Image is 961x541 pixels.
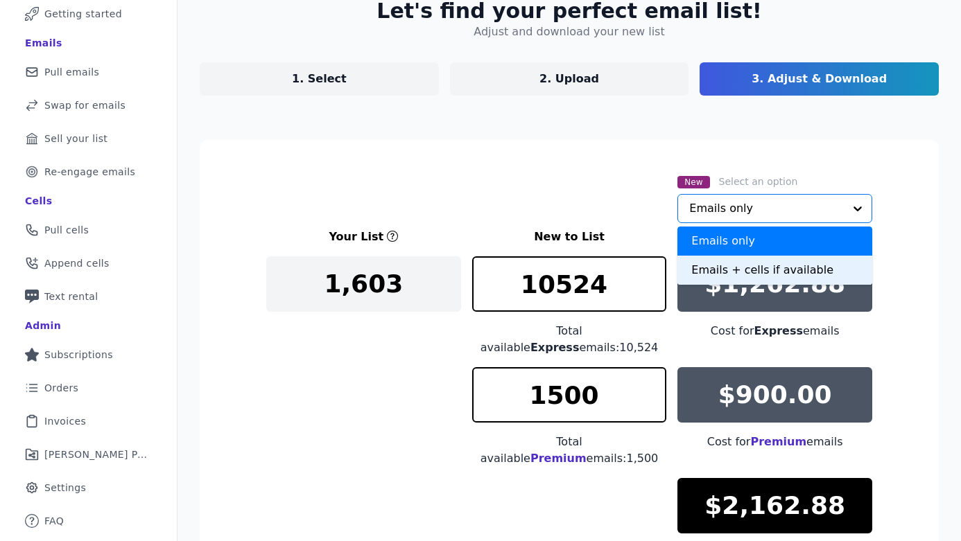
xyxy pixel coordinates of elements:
[474,24,664,40] h4: Adjust and download your new list
[539,71,599,87] p: 2. Upload
[11,248,166,278] a: Append cells
[472,229,667,245] h3: New to List
[472,323,667,356] div: Total available emails: 10,524
[11,57,166,87] a: Pull emails
[44,65,99,79] span: Pull emails
[530,341,580,354] span: Express
[677,256,872,285] div: Emails + cells if available
[750,435,806,448] span: Premium
[44,223,89,237] span: Pull cells
[677,434,872,450] div: Cost for emails
[704,492,845,520] p: $2,162.88
[700,62,939,96] a: 3. Adjust & Download
[25,319,61,332] div: Admin
[677,323,872,339] div: Cost for emails
[11,157,166,187] a: Re-engage emails
[11,339,166,370] a: Subscriptions
[677,227,872,256] div: Emails only
[44,98,125,112] span: Swap for emails
[44,447,149,461] span: [PERSON_NAME] Performance
[44,165,135,179] span: Re-engage emails
[44,381,78,395] span: Orders
[719,175,798,188] label: Select an option
[44,132,107,145] span: Sell your list
[200,62,439,96] a: 1. Select
[324,270,403,298] p: 1,603
[44,290,98,303] span: Text rental
[25,36,62,50] div: Emails
[11,439,166,470] a: [PERSON_NAME] Performance
[11,215,166,245] a: Pull cells
[752,71,887,87] p: 3. Adjust & Download
[44,256,110,270] span: Append cells
[11,472,166,503] a: Settings
[11,123,166,154] a: Sell your list
[44,481,86,495] span: Settings
[329,229,383,245] h3: Your List
[44,7,122,21] span: Getting started
[44,514,64,528] span: FAQ
[472,434,667,467] div: Total available emails: 1,500
[11,506,166,536] a: FAQ
[677,176,709,188] span: New
[718,381,832,409] p: $900.00
[25,194,52,208] div: Cells
[11,281,166,312] a: Text rental
[754,324,804,337] span: Express
[530,452,587,465] span: Premium
[44,414,86,428] span: Invoices
[11,406,166,436] a: Invoices
[11,373,166,403] a: Orders
[292,71,347,87] p: 1. Select
[44,348,113,362] span: Subscriptions
[11,90,166,121] a: Swap for emails
[450,62,689,96] a: 2. Upload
